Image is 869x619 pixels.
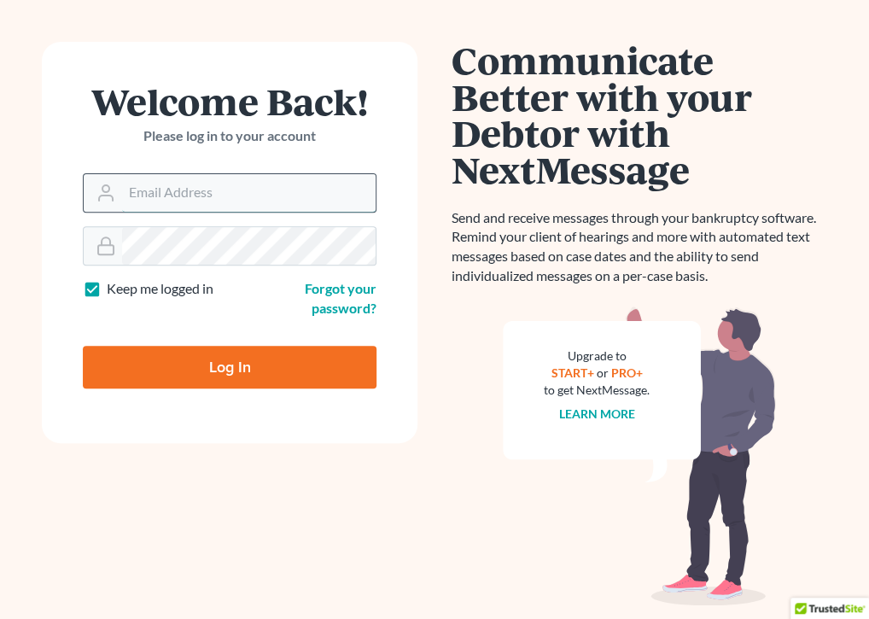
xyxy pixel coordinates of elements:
[503,307,776,605] img: nextmessage_bg-59042aed3d76b12b5cd301f8e5b87938c9018125f34e5fa2b7a6b67550977c72.svg
[544,347,650,365] div: Upgrade to
[611,365,643,380] a: PRO+
[597,365,609,380] span: or
[305,280,376,316] a: Forgot your password?
[452,208,827,286] p: Send and receive messages through your bankruptcy software. Remind your client of hearings and mo...
[107,279,213,299] label: Keep me logged in
[559,406,635,421] a: Learn more
[551,365,594,380] a: START+
[83,346,376,388] input: Log In
[83,83,376,120] h1: Welcome Back!
[83,126,376,146] p: Please log in to your account
[544,382,650,399] div: to get NextMessage.
[452,42,827,188] h1: Communicate Better with your Debtor with NextMessage
[122,174,376,212] input: Email Address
